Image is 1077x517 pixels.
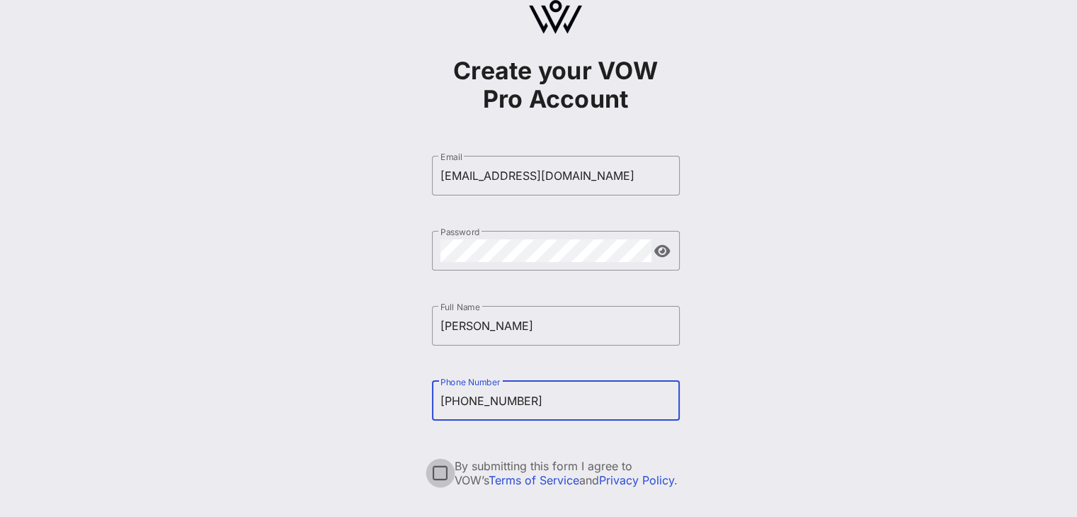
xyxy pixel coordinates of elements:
label: Full Name [440,302,480,312]
h1: Create your VOW Pro Account [432,57,680,113]
label: Phone Number [440,377,500,387]
div: By submitting this form I agree to VOW’s and . [455,459,680,487]
input: Phone Number [440,390,671,412]
a: Terms of Service [489,473,579,487]
a: Privacy Policy [599,473,674,487]
button: append icon [654,244,671,258]
label: Password [440,227,480,237]
label: Email [440,152,462,162]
